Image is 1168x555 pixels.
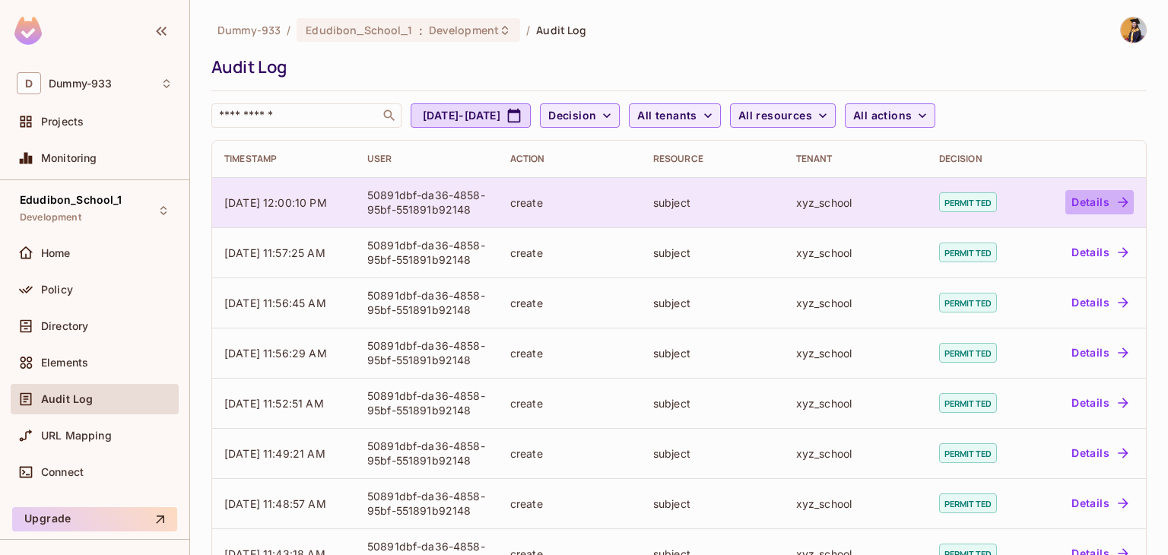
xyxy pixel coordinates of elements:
div: create [510,246,629,260]
div: subject [653,195,772,210]
span: Edudibon_School_1 [20,194,122,206]
div: xyz_school [796,195,915,210]
span: permitted [939,443,997,463]
span: permitted [939,192,997,212]
div: create [510,346,629,360]
span: Development [429,23,499,37]
span: Policy [41,284,73,296]
button: Upgrade [12,507,177,531]
div: 50891dbf-da36-4858-95bf-551891b92148 [367,188,486,217]
div: xyz_school [796,246,915,260]
div: xyz_school [796,396,915,411]
div: 50891dbf-da36-4858-95bf-551891b92148 [367,288,486,317]
span: Connect [41,466,84,478]
span: Decision [548,106,596,125]
div: subject [653,396,772,411]
div: create [510,296,629,310]
span: Development [20,211,81,224]
div: subject [653,446,772,461]
div: 50891dbf-da36-4858-95bf-551891b92148 [367,238,486,267]
button: Details [1065,190,1134,214]
div: xyz_school [796,496,915,511]
span: permitted [939,343,997,363]
div: 50891dbf-da36-4858-95bf-551891b92148 [367,338,486,367]
div: xyz_school [796,446,915,461]
span: URL Mapping [41,430,112,442]
span: Home [41,247,71,259]
span: : [418,24,424,36]
span: Workspace: Dummy-933 [49,78,112,90]
button: All actions [845,103,935,128]
span: All actions [853,106,912,125]
div: create [510,195,629,210]
button: Details [1065,391,1134,415]
div: xyz_school [796,296,915,310]
div: Decision [939,153,1018,165]
div: create [510,496,629,511]
button: All resources [730,103,836,128]
div: xyz_school [796,346,915,360]
span: Directory [41,320,88,332]
button: Details [1065,240,1134,265]
div: 50891dbf-da36-4858-95bf-551891b92148 [367,388,486,417]
div: Audit Log [211,55,1139,78]
span: Edudibon_School_1 [306,23,412,37]
span: permitted [939,493,997,513]
span: the active workspace [217,23,281,37]
div: Timestamp [224,153,343,165]
span: Audit Log [41,393,93,405]
div: subject [653,496,772,511]
button: Details [1065,491,1134,515]
button: Details [1065,341,1134,365]
div: subject [653,246,772,260]
li: / [526,23,530,37]
span: permitted [939,393,997,413]
img: Kajal Verma [1121,17,1146,43]
span: D [17,72,41,94]
div: create [510,446,629,461]
span: [DATE] 11:56:45 AM [224,297,326,309]
span: Monitoring [41,152,97,164]
button: All tenants [629,103,720,128]
span: Elements [41,357,88,369]
button: Details [1065,441,1134,465]
button: Decision [540,103,620,128]
span: [DATE] 11:52:51 AM [224,397,324,410]
div: 50891dbf-da36-4858-95bf-551891b92148 [367,489,486,518]
span: Audit Log [536,23,586,37]
div: User [367,153,486,165]
div: Resource [653,153,772,165]
span: permitted [939,243,997,262]
button: [DATE]-[DATE] [411,103,531,128]
div: Action [510,153,629,165]
span: [DATE] 12:00:10 PM [224,196,327,209]
span: [DATE] 11:57:25 AM [224,246,325,259]
span: [DATE] 11:48:57 AM [224,497,326,510]
span: permitted [939,293,997,312]
span: All tenants [637,106,697,125]
img: SReyMgAAAABJRU5ErkJggg== [14,17,42,45]
span: All resources [738,106,812,125]
span: [DATE] 11:49:21 AM [224,447,325,460]
span: [DATE] 11:56:29 AM [224,347,327,360]
div: subject [653,346,772,360]
span: Projects [41,116,84,128]
li: / [287,23,290,37]
div: 50891dbf-da36-4858-95bf-551891b92148 [367,439,486,468]
div: Tenant [796,153,915,165]
div: subject [653,296,772,310]
button: Details [1065,290,1134,315]
div: create [510,396,629,411]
